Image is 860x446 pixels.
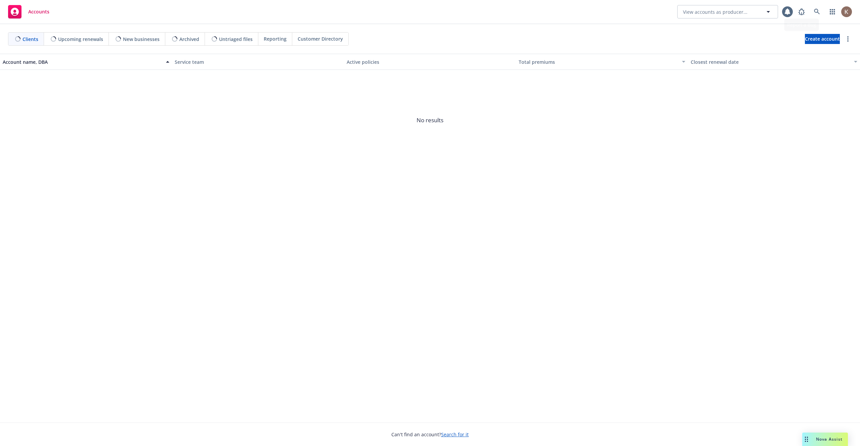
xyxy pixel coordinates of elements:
[264,35,287,42] span: Reporting
[172,54,344,70] button: Service team
[219,36,253,43] span: Untriaged files
[23,36,38,43] span: Clients
[123,36,160,43] span: New businesses
[826,5,839,18] a: Switch app
[816,436,843,442] span: Nova Assist
[795,5,808,18] a: Report a Bug
[691,58,850,65] div: Closest renewal date
[841,6,852,17] img: photo
[519,58,678,65] div: Total premiums
[844,35,852,43] a: more
[58,36,103,43] span: Upcoming renewals
[677,5,778,18] button: View accounts as producer...
[805,34,840,44] a: Create account
[391,431,469,438] span: Can't find an account?
[516,54,688,70] button: Total premiums
[810,5,824,18] a: Search
[175,58,341,65] div: Service team
[683,8,747,15] span: View accounts as producer...
[347,58,513,65] div: Active policies
[179,36,199,43] span: Archived
[5,2,52,21] a: Accounts
[298,35,343,42] span: Customer Directory
[805,33,840,45] span: Create account
[28,9,49,14] span: Accounts
[3,58,162,65] div: Account name, DBA
[802,433,811,446] div: Drag to move
[344,54,516,70] button: Active policies
[688,54,860,70] button: Closest renewal date
[441,431,469,438] a: Search for it
[802,433,848,446] button: Nova Assist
